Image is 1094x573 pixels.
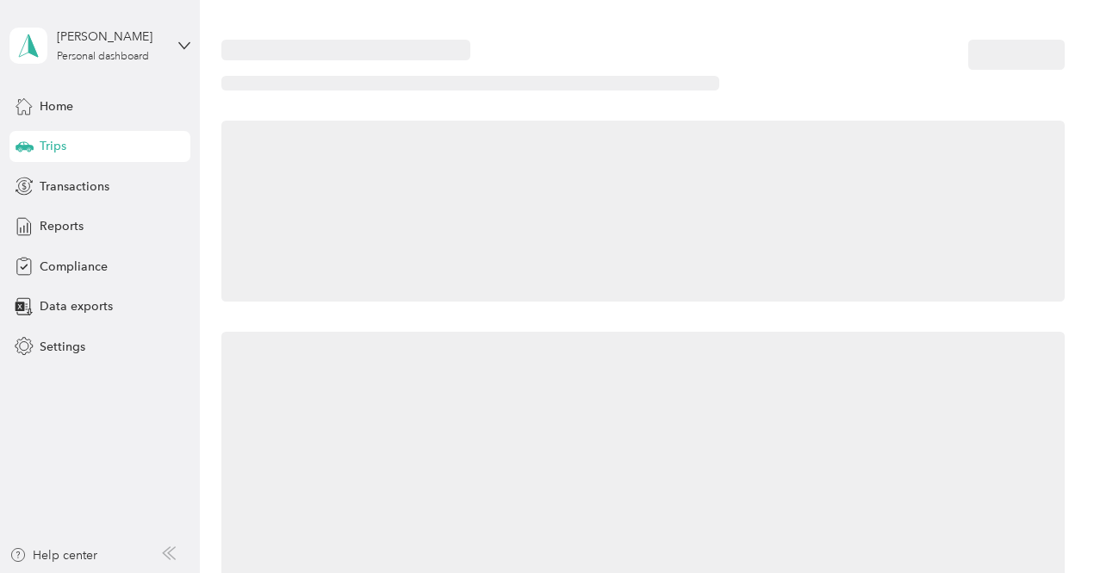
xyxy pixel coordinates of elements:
[40,338,85,356] span: Settings
[40,258,108,276] span: Compliance
[57,28,165,46] div: [PERSON_NAME]
[57,52,149,62] div: Personal dashboard
[40,178,109,196] span: Transactions
[40,297,113,315] span: Data exports
[40,137,66,155] span: Trips
[40,217,84,235] span: Reports
[998,476,1094,573] iframe: Everlance-gr Chat Button Frame
[40,97,73,115] span: Home
[9,546,97,564] button: Help center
